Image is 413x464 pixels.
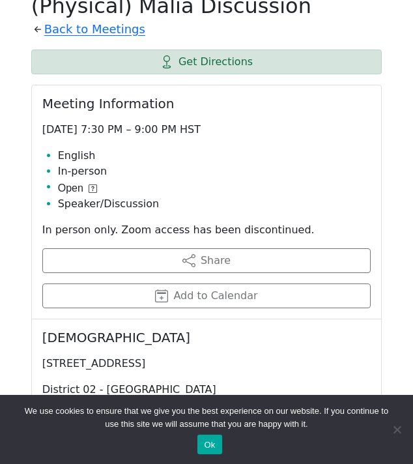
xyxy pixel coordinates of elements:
[42,283,371,308] button: Add to Calendar
[20,405,393,431] span: We use cookies to ensure that we give you the best experience on our website. If you continue to ...
[42,330,371,345] h2: [DEMOGRAPHIC_DATA]
[58,164,371,179] li: In-person
[42,96,371,111] h2: Meeting Information
[44,19,145,40] a: Back to Meetings
[58,181,83,196] span: Open
[42,382,371,398] p: District 02 - [GEOGRAPHIC_DATA]
[58,148,371,164] li: English
[42,248,371,273] button: Share
[31,50,382,74] a: Get Directions
[390,423,403,436] span: No
[58,181,97,196] button: Open
[197,435,221,454] button: Ok
[42,222,371,238] p: In person only. Zoom access has been discontinued.
[58,196,371,212] li: Speaker/Discussion
[42,122,371,138] p: [DATE] 7:30 PM – 9:00 PM HST
[42,356,371,371] p: [STREET_ADDRESS]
